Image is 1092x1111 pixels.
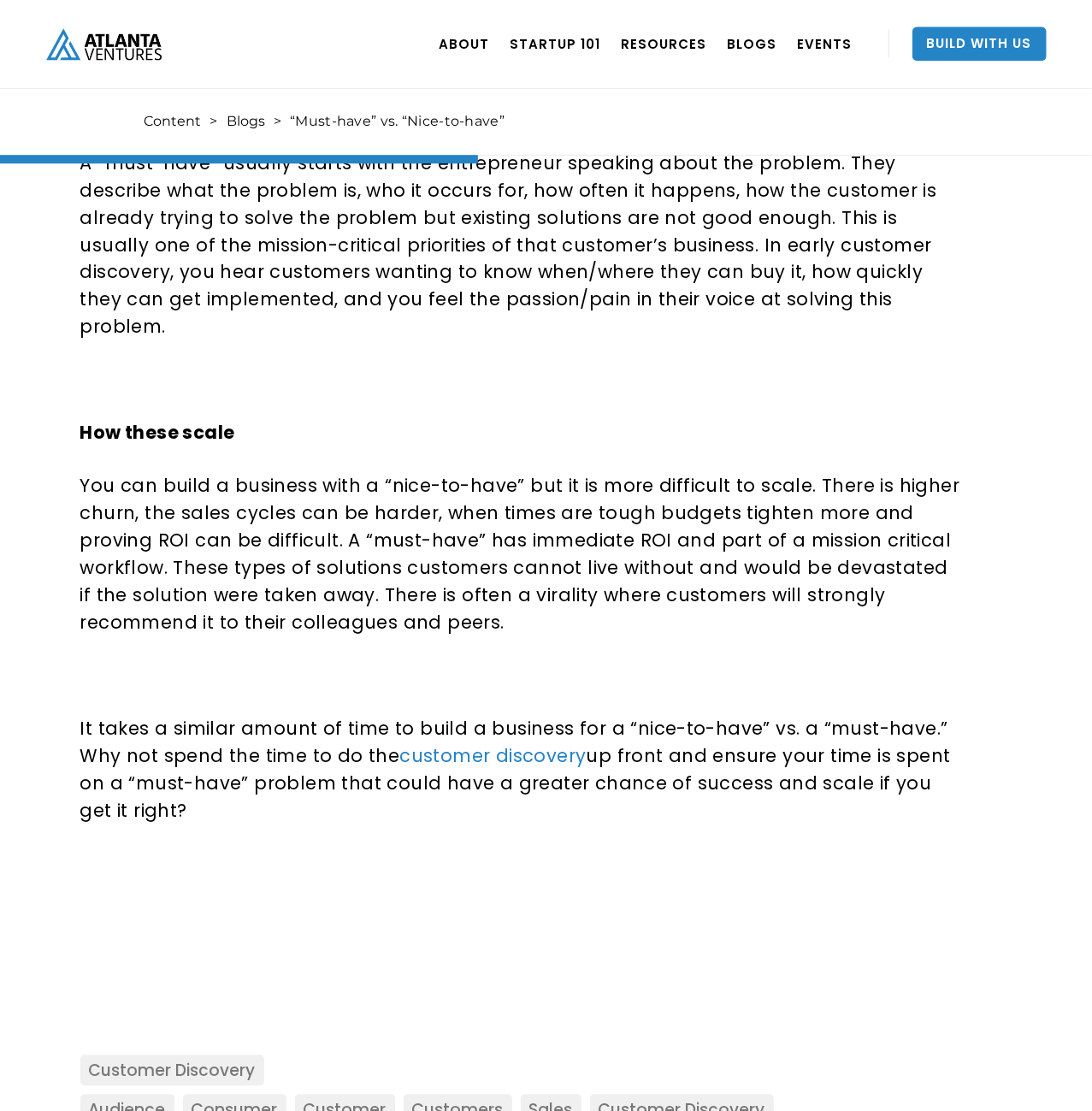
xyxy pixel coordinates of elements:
[80,1055,264,1085] a: Customer Discovery
[511,20,601,68] a: Startup 101
[912,27,1047,61] a: Build With Us
[210,113,218,130] div: >
[80,715,965,824] p: It takes a similar amount of time to build a business for a “nice-to-have” vs. a “must-have.” Why...
[274,113,281,130] div: >
[798,20,853,68] a: EVENTS
[80,472,965,636] p: You can build a business with a “nice-to-have” but it is more difficult to scale. There is higher...
[290,113,505,130] div: “Must-have” vs. “Nice-to-have”
[145,113,202,130] a: Content
[622,20,707,68] a: RESOURCES
[80,420,235,445] strong: How these scale
[399,743,586,768] a: customer discovery
[728,20,777,68] a: BLOGS
[80,850,965,997] iframe: powr comments
[80,149,965,340] p: A “must-have” usually starts with the entrepreneur speaking about the problem. They describe what...
[227,113,265,130] a: Blogs
[440,20,490,68] a: ABOUT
